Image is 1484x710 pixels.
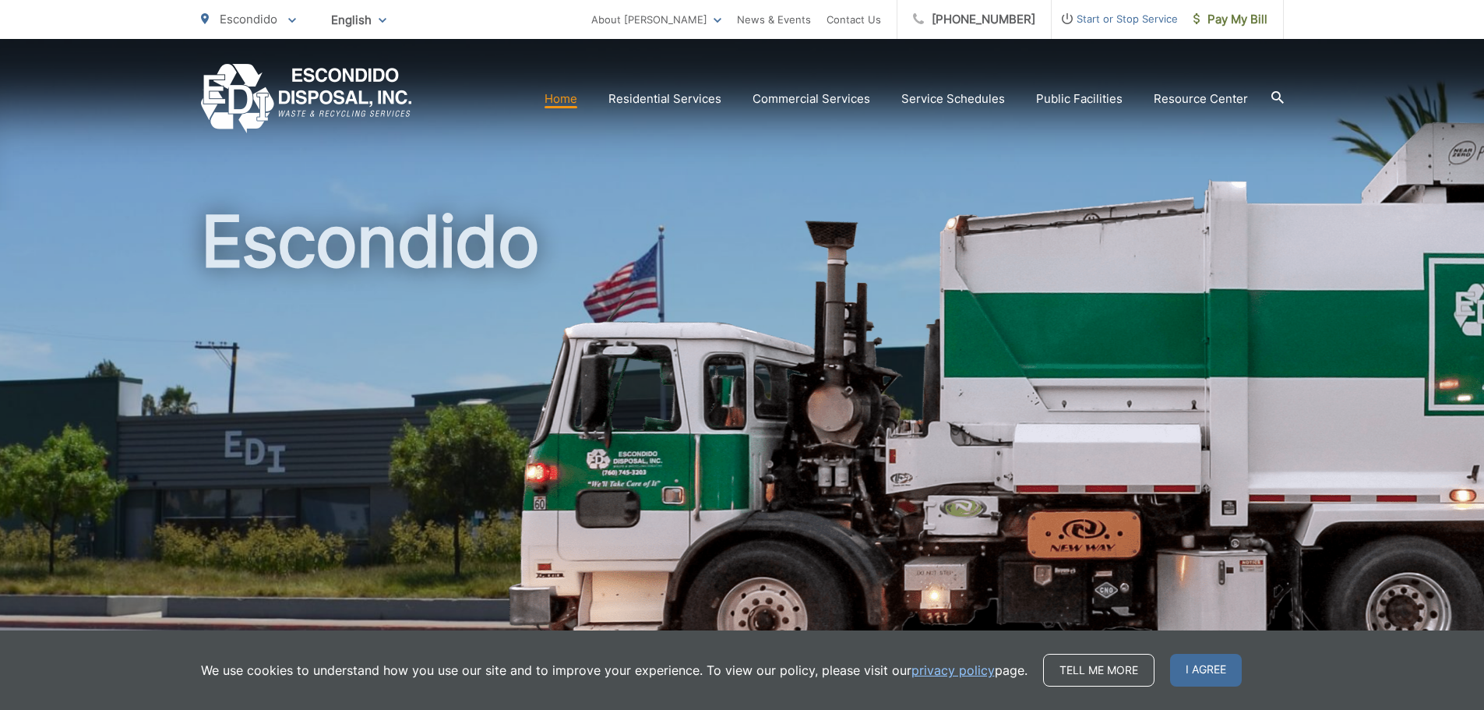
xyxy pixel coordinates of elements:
[319,6,398,34] span: English
[1193,10,1267,29] span: Pay My Bill
[827,10,881,29] a: Contact Us
[201,661,1028,680] p: We use cookies to understand how you use our site and to improve your experience. To view our pol...
[1043,654,1154,687] a: Tell me more
[608,90,721,108] a: Residential Services
[1036,90,1123,108] a: Public Facilities
[591,10,721,29] a: About [PERSON_NAME]
[220,12,277,26] span: Escondido
[737,10,811,29] a: News & Events
[901,90,1005,108] a: Service Schedules
[545,90,577,108] a: Home
[911,661,995,680] a: privacy policy
[753,90,870,108] a: Commercial Services
[1154,90,1248,108] a: Resource Center
[201,203,1284,696] h1: Escondido
[1170,654,1242,687] span: I agree
[201,64,412,133] a: EDCD logo. Return to the homepage.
